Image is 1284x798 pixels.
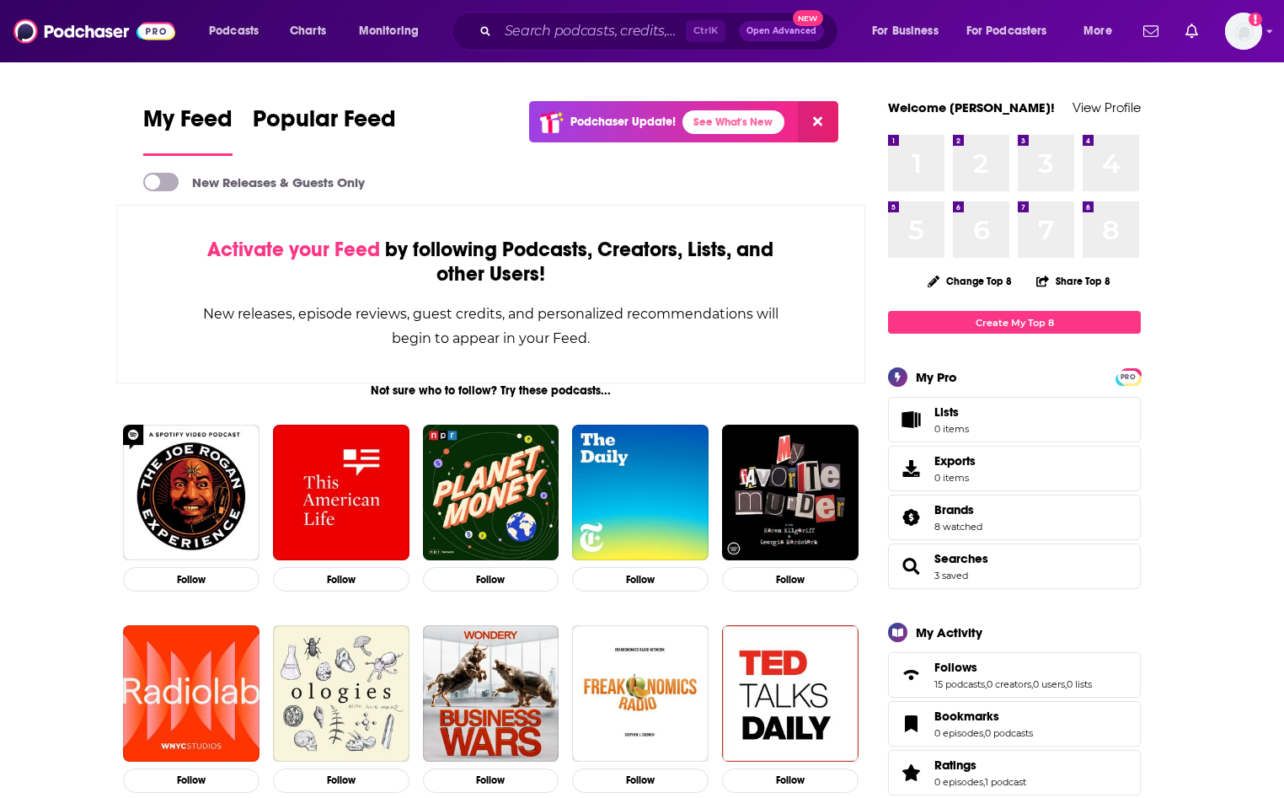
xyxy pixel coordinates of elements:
[985,678,987,690] span: ,
[894,554,928,578] a: Searches
[860,18,960,45] button: open menu
[983,727,985,739] span: ,
[934,709,1033,724] a: Bookmarks
[983,776,985,788] span: ,
[1225,13,1262,50] img: User Profile
[1249,13,1262,26] svg: Add a profile image
[955,18,1072,45] button: open menu
[423,425,559,561] img: Planet Money
[116,383,865,398] div: Not sure who to follow? Try these podcasts...
[273,567,409,592] button: Follow
[722,425,859,561] img: My Favorite Murder with Karen Kilgariff and Georgia Hardstark
[201,238,780,287] div: by following Podcasts, Creators, Lists, and other Users!
[207,237,380,262] span: Activate your Feed
[934,758,976,773] span: Ratings
[423,625,559,762] img: Business Wars
[934,660,977,675] span: Follows
[934,727,983,739] a: 0 episodes
[201,302,780,351] div: New releases, episode reviews, guest credits, and personalized recommendations will begin to appe...
[1179,17,1205,46] a: Show notifications dropdown
[916,624,982,640] div: My Activity
[253,104,396,156] a: Popular Feed
[722,625,859,762] img: TED Talks Daily
[888,652,1141,698] span: Follows
[273,769,409,793] button: Follow
[894,712,928,736] a: Bookmarks
[1137,17,1165,46] a: Show notifications dropdown
[934,678,985,690] a: 15 podcasts
[423,567,559,592] button: Follow
[894,761,928,785] a: Ratings
[888,495,1141,540] span: Brands
[722,567,859,592] button: Follow
[722,769,859,793] button: Follow
[1225,13,1262,50] button: Show profile menu
[1225,13,1262,50] span: Logged in as jprice115
[934,709,999,724] span: Bookmarks
[934,453,976,469] span: Exports
[1035,265,1111,297] button: Share Top 8
[273,625,409,762] img: Ologies with Alie Ward
[347,18,441,45] button: open menu
[934,472,976,484] span: 0 items
[468,12,854,51] div: Search podcasts, credits, & more...
[498,18,686,45] input: Search podcasts, credits, & more...
[934,502,974,517] span: Brands
[570,115,676,129] p: Podchaser Update!
[746,27,816,35] span: Open Advanced
[888,701,1141,747] span: Bookmarks
[123,625,259,762] img: Radiolab
[143,104,233,143] span: My Feed
[1073,99,1141,115] a: View Profile
[197,18,281,45] button: open menu
[13,15,175,47] img: Podchaser - Follow, Share and Rate Podcasts
[290,19,326,43] span: Charts
[572,567,709,592] button: Follow
[143,104,233,156] a: My Feed
[872,19,939,43] span: For Business
[918,270,1022,292] button: Change Top 8
[359,19,419,43] span: Monitoring
[894,457,928,480] span: Exports
[1031,678,1033,690] span: ,
[888,446,1141,491] a: Exports
[1033,678,1065,690] a: 0 users
[934,521,982,533] a: 8 watched
[934,776,983,788] a: 0 episodes
[1083,19,1112,43] span: More
[985,727,1033,739] a: 0 podcasts
[987,678,1031,690] a: 0 creators
[888,311,1141,334] a: Create My Top 8
[888,397,1141,442] a: Lists
[1065,678,1067,690] span: ,
[572,425,709,561] a: The Daily
[279,18,336,45] a: Charts
[966,19,1047,43] span: For Podcasters
[793,10,823,26] span: New
[934,404,969,420] span: Lists
[1067,678,1092,690] a: 0 lists
[572,769,709,793] button: Follow
[123,567,259,592] button: Follow
[894,408,928,431] span: Lists
[273,425,409,561] img: This American Life
[123,425,259,561] img: The Joe Rogan Experience
[934,570,968,581] a: 3 saved
[686,20,725,42] span: Ctrl K
[985,776,1026,788] a: 1 podcast
[934,423,969,435] span: 0 items
[934,502,982,517] a: Brands
[1072,18,1133,45] button: open menu
[934,551,988,566] span: Searches
[253,104,396,143] span: Popular Feed
[682,110,784,134] a: See What's New
[934,404,959,420] span: Lists
[572,625,709,762] img: Freakonomics Radio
